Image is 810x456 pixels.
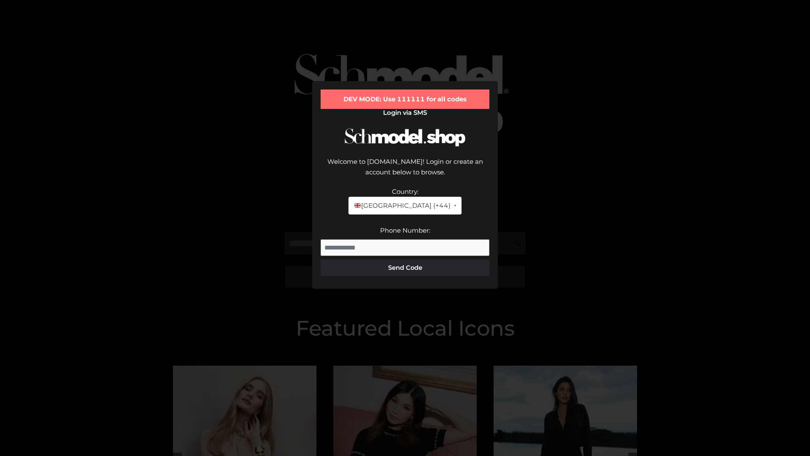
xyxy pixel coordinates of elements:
span: [GEOGRAPHIC_DATA] (+44) [354,200,450,211]
label: Phone Number: [380,226,430,234]
div: DEV MODE: Use 111111 for all codes [321,90,489,109]
div: Welcome to [DOMAIN_NAME]! Login or create an account below to browse. [321,156,489,186]
img: Schmodel Logo [342,121,468,154]
img: 🇬🇧 [354,202,361,209]
label: Country: [392,187,418,195]
h2: Login via SMS [321,109,489,117]
button: Send Code [321,259,489,276]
